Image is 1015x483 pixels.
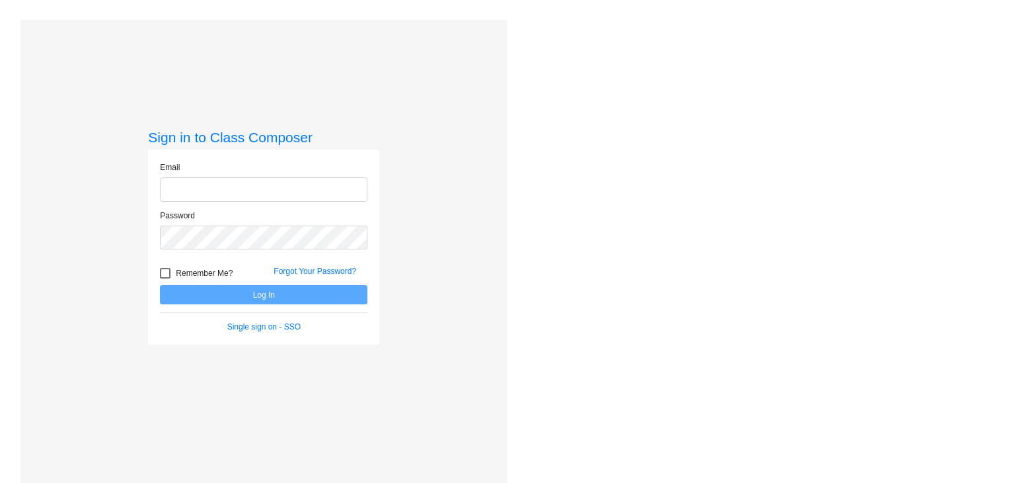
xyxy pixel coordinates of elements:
a: Single sign on - SSO [227,322,301,331]
span: Remember Me? [176,265,233,281]
button: Log In [160,285,367,304]
label: Email [160,161,180,173]
label: Password [160,210,195,222]
a: Forgot Your Password? [274,267,356,276]
h3: Sign in to Class Composer [148,129,379,146]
